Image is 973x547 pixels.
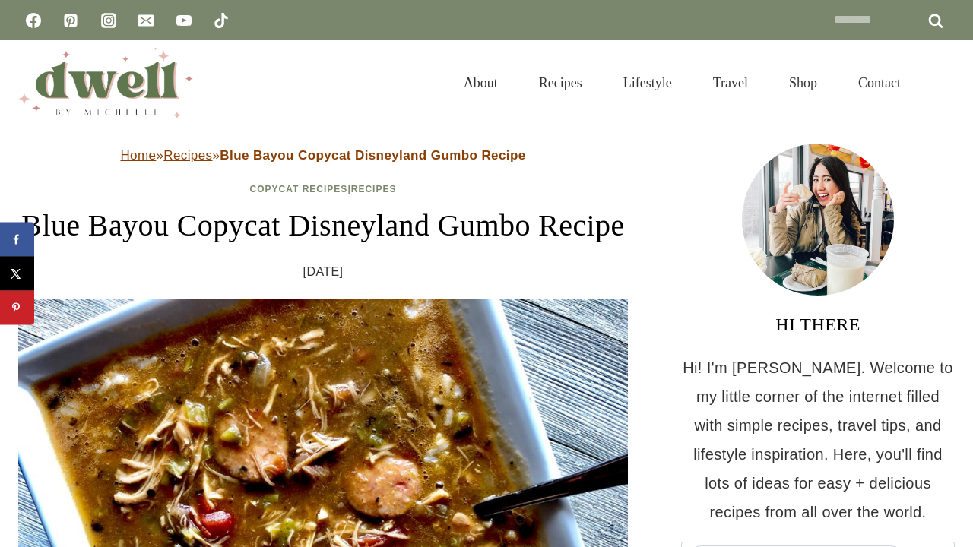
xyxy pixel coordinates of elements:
[518,56,603,109] a: Recipes
[443,56,518,109] a: About
[681,353,955,526] p: Hi! I'm [PERSON_NAME]. Welcome to my little corner of the internet filled with simple recipes, tr...
[303,261,344,283] time: [DATE]
[18,203,628,248] h1: Blue Bayou Copycat Disneyland Gumbo Recipe
[603,56,693,109] a: Lifestyle
[120,148,525,163] span: » »
[18,5,49,36] a: Facebook
[838,56,921,109] a: Contact
[206,5,236,36] a: TikTok
[443,56,921,109] nav: Primary Navigation
[220,148,525,163] strong: Blue Bayou Copycat Disneyland Gumbo Recipe
[55,5,86,36] a: Pinterest
[250,184,397,194] span: |
[351,184,397,194] a: Recipes
[681,311,955,338] h3: HI THERE
[929,70,955,96] button: View Search Form
[693,56,769,109] a: Travel
[169,5,199,36] a: YouTube
[163,148,212,163] a: Recipes
[93,5,124,36] a: Instagram
[120,148,156,163] a: Home
[18,48,193,118] img: DWELL by michelle
[131,5,161,36] a: Email
[769,56,838,109] a: Shop
[250,184,348,194] a: Copycat Recipes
